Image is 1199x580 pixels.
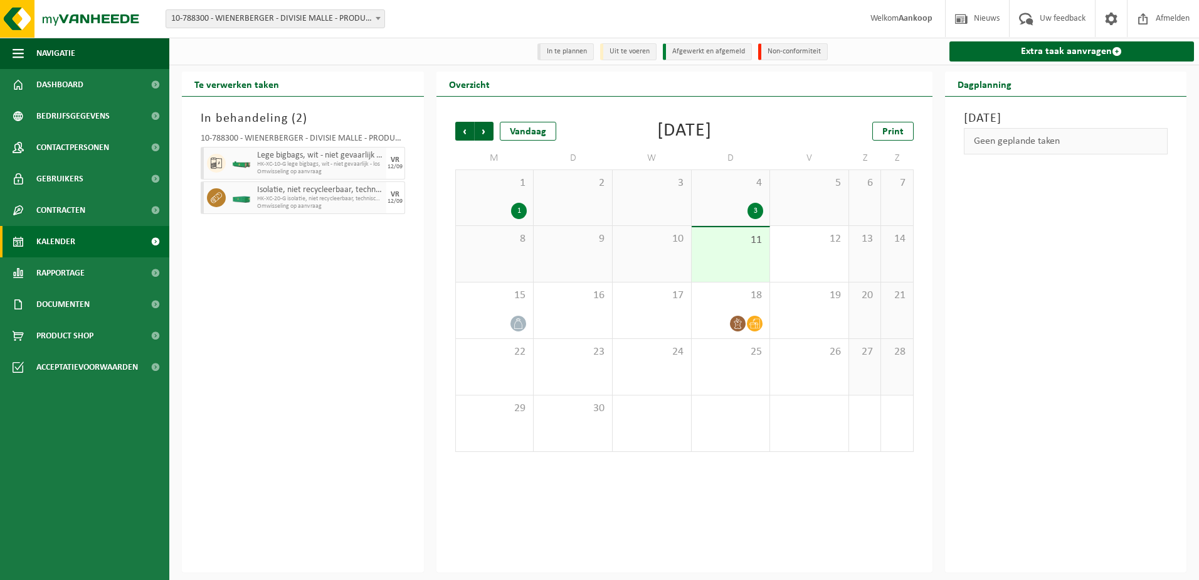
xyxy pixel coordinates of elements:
div: 12/09 [388,164,403,170]
span: Product Shop [36,320,93,352]
span: 12 [776,232,842,246]
span: 24 [619,345,685,359]
span: Omwisseling op aanvraag [257,203,383,210]
span: 6 [855,176,874,190]
span: HK-XC-10-G lege bigbags, wit - niet gevaarlijk - los [257,161,383,168]
div: [DATE] [657,122,712,141]
td: D [534,147,613,169]
span: 19 [776,289,842,303]
h3: [DATE] [964,109,1168,128]
li: Afgewerkt en afgemeld [663,43,752,60]
span: 8 [462,232,527,246]
span: 18 [698,289,764,303]
img: HK-XC-20-GN-00 [232,193,251,203]
span: Rapportage [36,257,85,289]
span: Navigatie [36,38,75,69]
h2: Dagplanning [945,72,1024,96]
span: 16 [540,289,606,303]
span: 4 [698,176,764,190]
span: 27 [855,345,874,359]
span: 23 [540,345,606,359]
div: 10-788300 - WIENERBERGER - DIVISIE MALLE - PRODUCTIE - MALLE [201,134,405,147]
span: Bedrijfsgegevens [36,100,110,132]
h2: Overzicht [436,72,502,96]
span: HK-XC-20-G isolatie, niet recycleerbaar, technisch niet verb [257,195,383,203]
span: 10-788300 - WIENERBERGER - DIVISIE MALLE - PRODUCTIE - MALLE [166,9,385,28]
span: 11 [698,234,764,247]
td: V [770,147,849,169]
span: 15 [462,289,527,303]
span: Gebruikers [36,163,83,195]
span: Contracten [36,195,85,226]
span: 10 [619,232,685,246]
span: 22 [462,345,527,359]
h3: In behandeling ( ) [201,109,405,128]
td: Z [849,147,881,169]
span: Documenten [36,289,90,320]
span: Vorige [455,122,474,141]
a: Print [872,122,914,141]
span: 3 [619,176,685,190]
span: Acceptatievoorwaarden [36,352,138,383]
span: 29 [462,402,527,416]
h2: Te verwerken taken [182,72,292,96]
div: VR [391,156,399,164]
span: 1 [462,176,527,190]
span: 10-788300 - WIENERBERGER - DIVISIE MALLE - PRODUCTIE - MALLE [166,10,384,28]
td: W [613,147,692,169]
span: Volgende [475,122,494,141]
div: 1 [511,203,527,219]
span: Contactpersonen [36,132,109,163]
span: 20 [855,289,874,303]
div: 3 [747,203,763,219]
span: Dashboard [36,69,83,100]
span: 5 [776,176,842,190]
li: In te plannen [537,43,594,60]
span: 30 [540,402,606,416]
span: 26 [776,345,842,359]
span: 2 [540,176,606,190]
span: 25 [698,345,764,359]
span: Omwisseling op aanvraag [257,168,383,176]
span: 21 [887,289,906,303]
span: 17 [619,289,685,303]
span: Lege bigbags, wit - niet gevaarlijk - los [257,151,383,161]
span: 2 [296,112,303,125]
li: Non-conformiteit [758,43,828,60]
span: 28 [887,345,906,359]
td: M [455,147,534,169]
strong: Aankoop [899,14,932,23]
span: 7 [887,176,906,190]
div: VR [391,191,399,198]
span: Kalender [36,226,75,257]
div: 12/09 [388,198,403,205]
span: 14 [887,232,906,246]
span: Isolatie, niet recycleerbaar, technisch niet verbrandbaar (brandbaar) [257,185,383,195]
div: Vandaag [500,122,556,141]
td: D [692,147,771,169]
span: 13 [855,232,874,246]
span: 9 [540,232,606,246]
div: Geen geplande taken [964,128,1168,154]
a: Extra taak aanvragen [949,41,1195,62]
td: Z [881,147,913,169]
li: Uit te voeren [600,43,657,60]
span: Print [882,127,904,137]
img: HK-XC-10-GN-00 [232,159,251,168]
